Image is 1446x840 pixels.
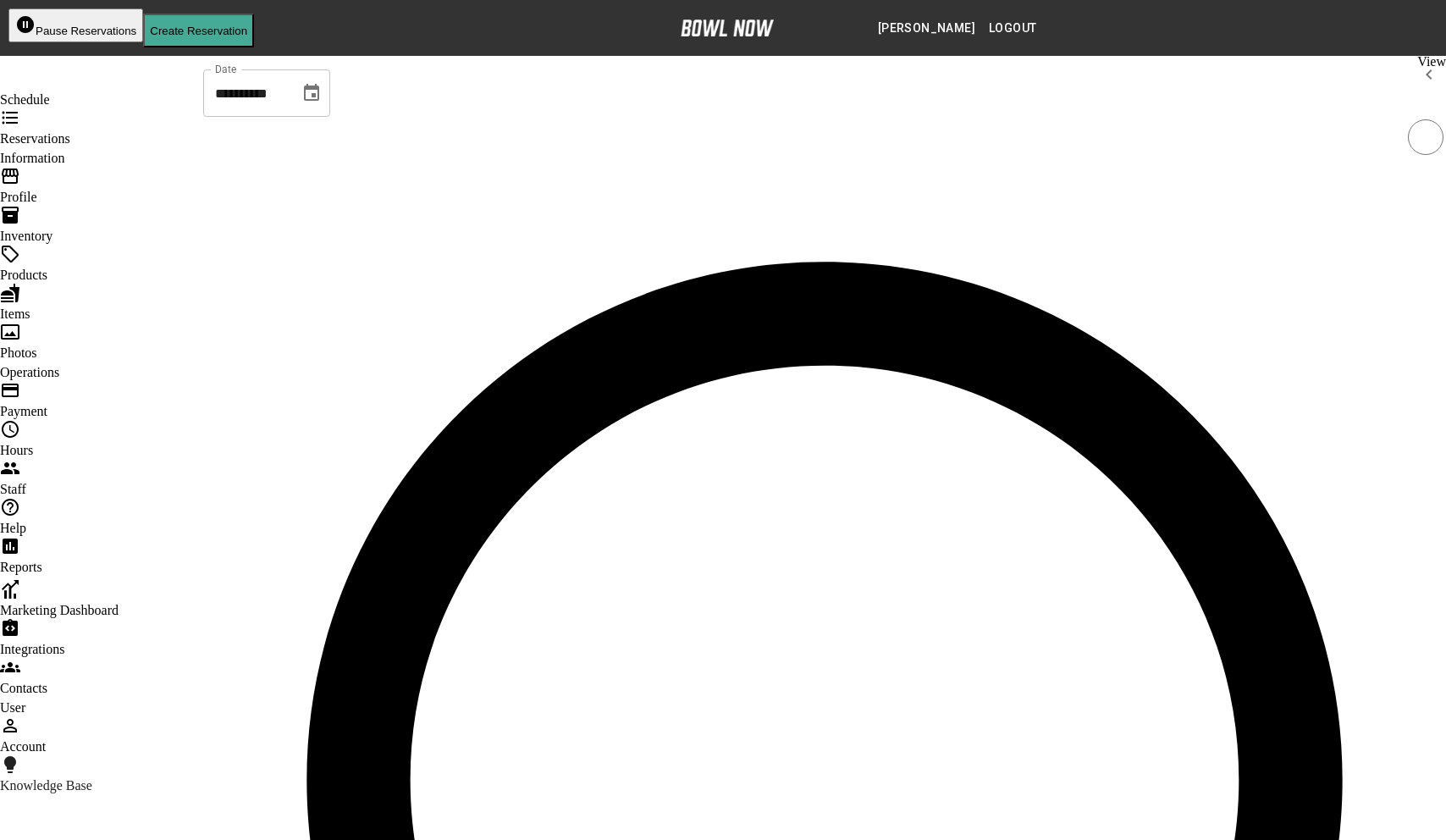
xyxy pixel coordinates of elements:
[295,76,328,110] button: Choose date, selected date is Sep 1, 2025
[982,13,1043,44] button: Logout
[871,13,982,44] button: [PERSON_NAME]
[143,14,254,47] button: Create Reservation
[681,19,774,36] img: logo
[8,8,143,42] button: Pause Reservations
